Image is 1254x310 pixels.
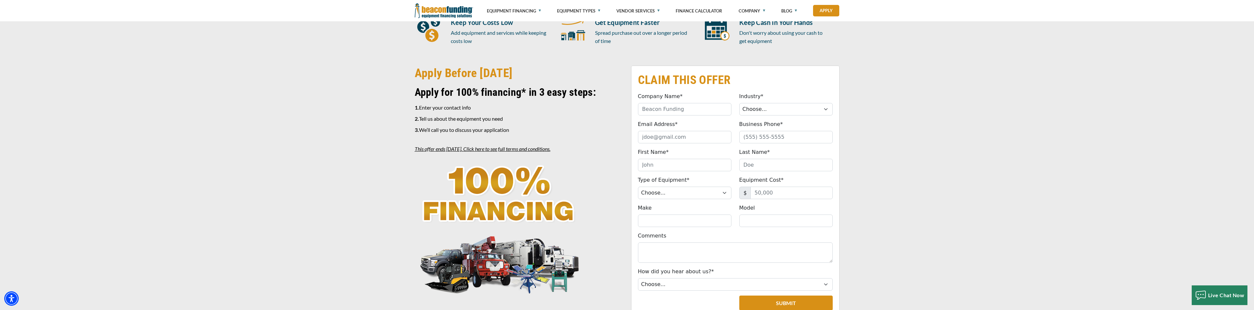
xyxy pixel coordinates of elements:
[739,17,840,27] h5: Keep Cash In Your Hands
[739,159,833,171] input: Doe
[595,30,687,44] span: Spread purchase out over a longer period of time
[638,72,833,88] h2: CLAIM THIS OFFER
[739,131,833,143] input: (555) 555-5555
[739,176,784,184] label: Equipment Cost*
[739,204,755,212] label: Model
[750,187,833,199] input: 50,000
[739,93,764,100] label: Industry*
[1192,285,1248,305] button: Live Chat Now
[415,156,582,299] img: Equipment collage
[739,120,783,128] label: Business Phone*
[638,204,652,212] label: Make
[415,104,623,112] p: Enter your contact info
[739,148,770,156] label: Last Name*
[451,30,546,44] span: Add equipment and services while keeping costs low
[415,115,419,122] strong: 2.
[415,86,623,99] h3: Apply for 100% financing* in 3 easy steps:
[638,159,731,171] input: John
[638,93,683,100] label: Company Name*
[595,17,695,27] h5: Get Equipment Faster
[638,120,678,128] label: Email Address*
[739,187,751,199] span: $
[415,115,623,123] p: Tell us about the equipment you need
[638,232,667,240] label: Comments
[813,5,839,16] a: Apply
[739,30,823,44] span: Don't worry about using your cash to get equipment
[415,126,623,134] p: We’ll call you to discuss your application
[415,127,419,133] strong: 3.
[638,148,669,156] label: First Name*
[415,146,550,152] a: This offer ends [DATE]. Click here to see full terms and conditions.
[638,176,689,184] label: Type of Equipment*
[415,66,623,81] h2: Apply Before [DATE]
[638,103,731,115] input: Beacon Funding
[415,104,419,111] strong: 1.
[1208,292,1244,298] span: Live Chat Now
[638,131,731,143] input: jdoe@gmail.com
[4,291,19,306] div: Accessibility Menu
[638,268,714,276] label: How did you hear about us?*
[451,17,551,27] h5: Keep Your Costs Low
